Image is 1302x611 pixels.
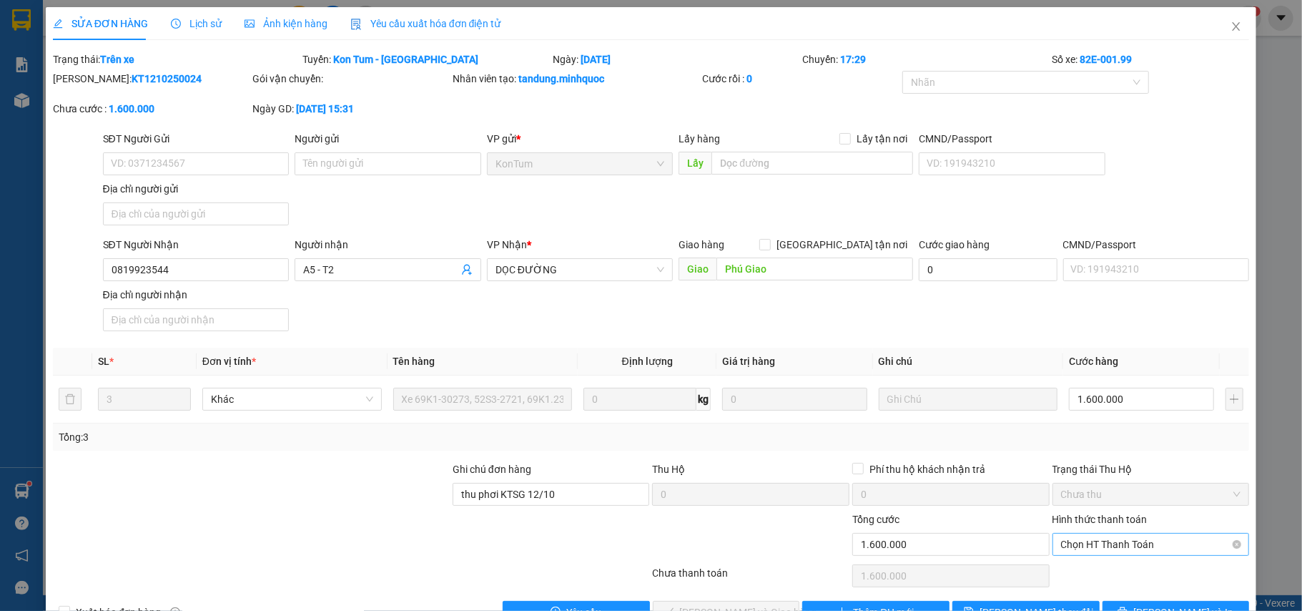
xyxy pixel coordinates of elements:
div: Gói vận chuyển: [252,71,450,87]
div: SĐT Người Gửi [103,131,290,147]
input: Dọc đường [711,152,913,175]
span: VP Nhận [487,239,527,250]
span: Đơn vị tính [202,356,256,367]
span: Khác [211,388,373,410]
div: CMND/Passport [919,131,1105,147]
span: clock-circle [171,19,181,29]
span: close-circle [1233,540,1241,549]
th: Ghi chú [873,348,1064,376]
span: Tổng cước [852,514,899,525]
img: icon [350,19,362,30]
b: 1.600.000 [109,103,154,114]
div: Nhân viên tạo: [453,71,699,87]
span: Lấy [679,152,711,175]
b: 82E-001.99 [1080,54,1133,65]
b: 0 [746,73,752,84]
span: Tên hàng [393,356,435,367]
div: Chưa thanh toán [651,565,851,590]
div: [PERSON_NAME]: [53,71,250,87]
span: SL [98,356,109,367]
div: Tổng: 3 [59,429,503,445]
span: Cước hàng [1069,356,1118,367]
div: Người nhận [295,237,481,253]
span: Lấy hàng [679,133,720,145]
span: close [1231,21,1242,32]
b: Kon Tum - [GEOGRAPHIC_DATA] [333,54,478,65]
div: Chưa cước : [53,101,250,117]
span: Định lượng [622,356,673,367]
b: 17:29 [840,54,866,65]
button: Close [1216,7,1256,47]
input: Địa chỉ của người gửi [103,202,290,225]
input: Dọc đường [716,258,913,280]
b: [DATE] 15:31 [296,103,354,114]
b: KT1210250024 [132,73,202,84]
input: Ghi chú đơn hàng [453,483,650,506]
div: Số xe: [1051,52,1251,67]
b: [DATE] [581,54,611,65]
div: Ngày: [551,52,801,67]
span: kg [696,388,711,411]
span: SỬA ĐƠN HÀNG [53,18,148,29]
span: picture [245,19,255,29]
div: Chuyến: [801,52,1050,67]
div: Địa chỉ người gửi [103,181,290,197]
span: Yêu cầu xuất hóa đơn điện tử [350,18,501,29]
label: Cước giao hàng [919,239,990,250]
span: Giao hàng [679,239,724,250]
span: Giao [679,258,716,280]
label: Hình thức thanh toán [1052,514,1148,525]
div: Địa chỉ người nhận [103,287,290,303]
div: CMND/Passport [1063,237,1250,253]
input: 0 [722,388,867,411]
b: Trên xe [100,54,134,65]
span: Lấy tận nơi [851,131,913,147]
div: Trạng thái: [51,52,301,67]
b: tandung.minhquoc [518,73,604,84]
input: VD: Bàn, Ghế [393,388,573,411]
span: Lịch sử [171,18,222,29]
button: delete [59,388,82,411]
input: Địa chỉ của người nhận [103,308,290,331]
span: Chọn HT Thanh Toán [1061,534,1241,555]
input: Cước giao hàng [919,258,1057,281]
span: Chưa thu [1061,484,1241,505]
span: edit [53,19,63,29]
span: user-add [461,264,473,275]
div: VP gửi [487,131,674,147]
span: DỌC ĐƯỜNG [495,259,665,280]
div: Tuyến: [301,52,551,67]
div: Cước rồi : [702,71,899,87]
button: plus [1225,388,1244,411]
input: Ghi Chú [879,388,1058,411]
span: [GEOGRAPHIC_DATA] tận nơi [771,237,913,253]
span: Giá trị hàng [722,356,775,367]
label: Ghi chú đơn hàng [453,464,531,475]
div: Người gửi [295,131,481,147]
div: Ngày GD: [252,101,450,117]
div: SĐT Người Nhận [103,237,290,253]
div: Trạng thái Thu Hộ [1052,461,1250,477]
span: Thu Hộ [652,464,685,475]
span: Phí thu hộ khách nhận trả [864,461,991,477]
span: Ảnh kiện hàng [245,18,327,29]
span: KonTum [495,153,665,175]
